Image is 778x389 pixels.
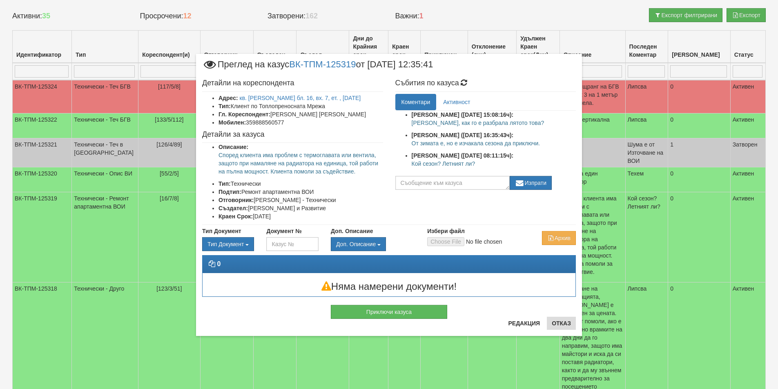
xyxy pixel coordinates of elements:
a: Коментари [395,94,437,110]
h4: Детайли за казуса [202,131,383,139]
p: Според клиента има проблем с термоглавата или вентила, защото при намаляне на радиатора на единиц... [218,151,383,176]
div: Двоен клик, за изчистване на избраната стойност. [331,237,415,251]
strong: [PERSON_NAME] ([DATE] 16:35:43ч): [412,132,514,138]
button: Отказ [547,317,576,330]
h4: Детайли на кореспондента [202,79,383,87]
strong: 0 [217,260,221,267]
b: Краен Срок: [218,213,253,220]
strong: [PERSON_NAME] ([DATE] 15:08:16ч): [412,111,514,118]
label: Документ № [266,227,301,235]
b: Мобилен: [218,119,246,126]
li: [PERSON_NAME] и Развитие [218,204,383,212]
button: Архив [542,231,576,245]
input: Казус № [266,237,318,251]
b: Създател: [218,205,248,211]
li: Клиент по Топлопреносната Мрежа [218,102,383,110]
li: [DATE] [218,212,383,220]
button: Изпрати [510,176,552,190]
p: От зимата е, но е изчакала сезона да приключи. [412,139,576,147]
li: [PERSON_NAME] - Технически [218,196,383,204]
b: Описание: [218,144,248,150]
a: ВК-ТПМ-125319 [289,59,356,69]
b: Тип: [218,103,231,109]
label: Доп. Описание [331,227,373,235]
li: 359888560577 [218,118,383,127]
p: [PERSON_NAME], как го е разбрала лятото това? [412,119,576,127]
span: Преглед на казус от [DATE] 12:35:41 [202,60,433,75]
span: Тип Документ [207,241,244,247]
strong: [PERSON_NAME] ([DATE] 08:11:15ч): [412,152,514,159]
button: Редакция [503,317,545,330]
span: Доп. Описание [336,241,376,247]
button: Приключи казуса [331,305,447,319]
b: Отговорник: [218,197,254,203]
h4: Събития по казуса [395,79,576,87]
li: Ремонт апартаментна ВОИ [218,188,383,196]
button: Доп. Описание [331,237,386,251]
b: Гл. Кореспондент: [218,111,270,118]
li: Технически [218,180,383,188]
label: Избери файл [427,227,465,235]
b: Подтип: [218,189,241,195]
a: Активност [437,94,476,110]
h3: Няма намерени документи! [203,281,575,292]
div: Двоен клик, за изчистване на избраната стойност. [202,237,254,251]
p: Кой сезон? Летният ли? [412,160,576,168]
a: кв. [PERSON_NAME] бл. 16, вх. 7, ет. , [DATE] [240,95,361,101]
b: Тип: [218,180,231,187]
li: [PERSON_NAME] [PERSON_NAME] [218,110,383,118]
b: Адрес: [218,95,238,101]
button: Тип Документ [202,237,254,251]
label: Тип Документ [202,227,241,235]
